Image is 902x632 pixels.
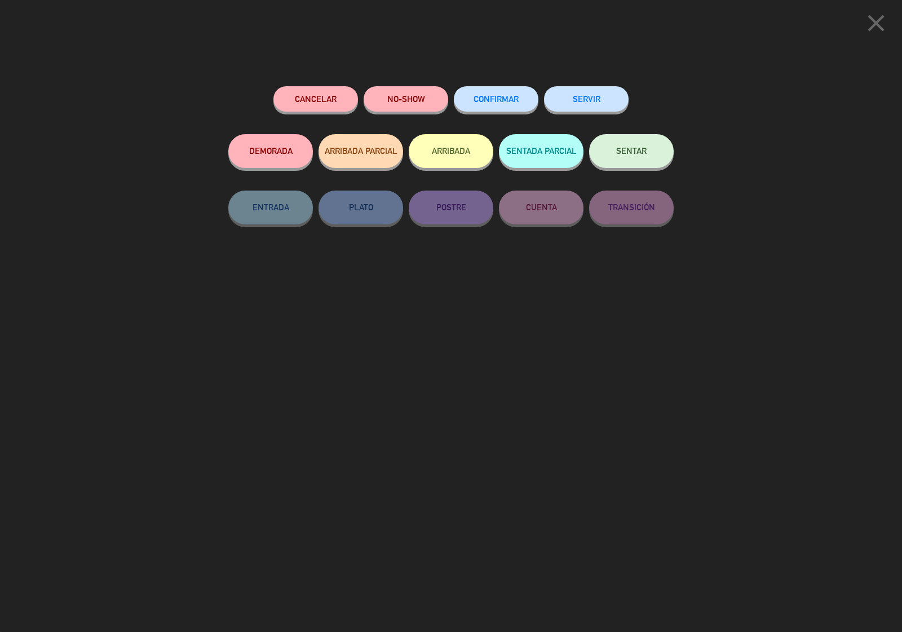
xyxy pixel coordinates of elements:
button: close [859,8,894,42]
button: ARRIBADA PARCIAL [319,134,403,168]
button: ENTRADA [228,191,313,224]
button: ARRIBADA [409,134,493,168]
button: SERVIR [544,86,629,112]
span: CONFIRMAR [474,94,519,104]
span: ARRIBADA PARCIAL [325,146,397,156]
button: Cancelar [273,86,358,112]
span: SENTAR [616,146,647,156]
button: TRANSICIÓN [589,191,674,224]
button: NO-SHOW [364,86,448,112]
button: PLATO [319,191,403,224]
i: close [862,9,890,37]
button: SENTADA PARCIAL [499,134,583,168]
button: SENTAR [589,134,674,168]
button: CUENTA [499,191,583,224]
button: DEMORADA [228,134,313,168]
button: CONFIRMAR [454,86,538,112]
button: POSTRE [409,191,493,224]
